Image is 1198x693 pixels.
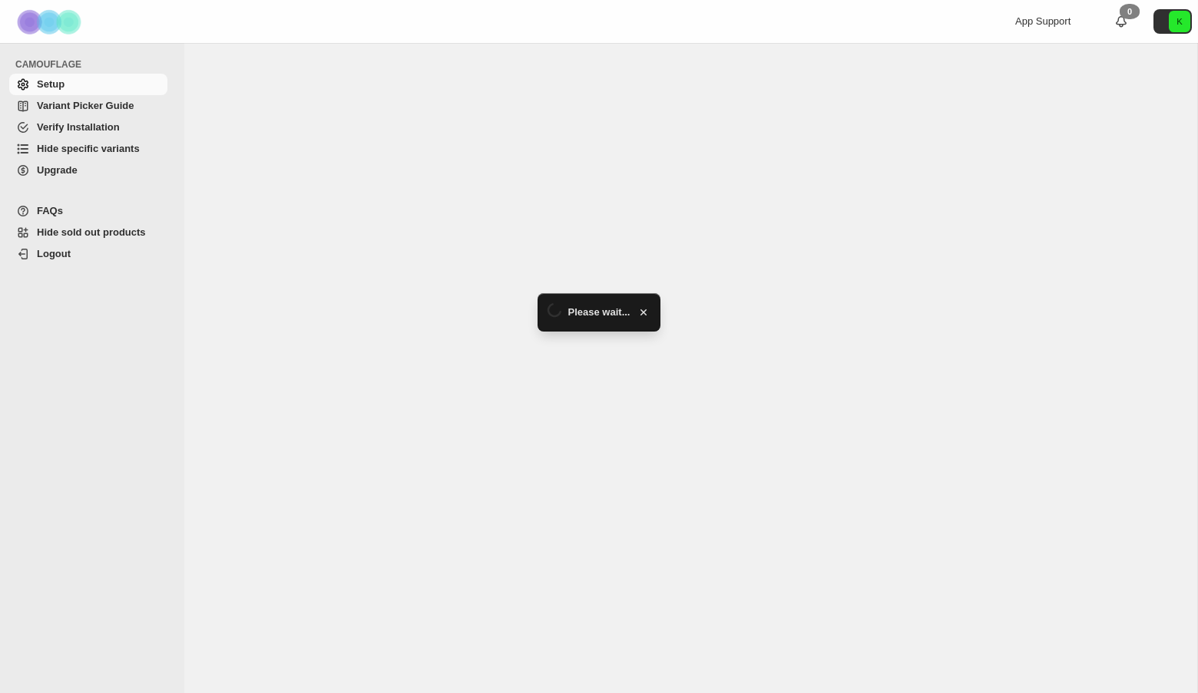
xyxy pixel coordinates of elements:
[9,200,167,222] a: FAQs
[37,143,140,154] span: Hide specific variants
[9,74,167,95] a: Setup
[37,226,146,238] span: Hide sold out products
[9,243,167,265] a: Logout
[568,305,630,320] span: Please wait...
[9,117,167,138] a: Verify Installation
[9,95,167,117] a: Variant Picker Guide
[1114,14,1129,29] a: 0
[37,78,65,90] span: Setup
[9,138,167,160] a: Hide specific variants
[37,248,71,259] span: Logout
[37,205,63,216] span: FAQs
[1169,11,1190,32] span: Avatar with initials K
[37,164,78,176] span: Upgrade
[37,121,120,133] span: Verify Installation
[1176,17,1183,26] text: K
[15,58,174,71] span: CAMOUFLAGE
[37,100,134,111] span: Variant Picker Guide
[9,160,167,181] a: Upgrade
[1015,15,1071,27] span: App Support
[1120,4,1140,19] div: 0
[1153,9,1192,34] button: Avatar with initials K
[12,1,89,43] img: Camouflage
[9,222,167,243] a: Hide sold out products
